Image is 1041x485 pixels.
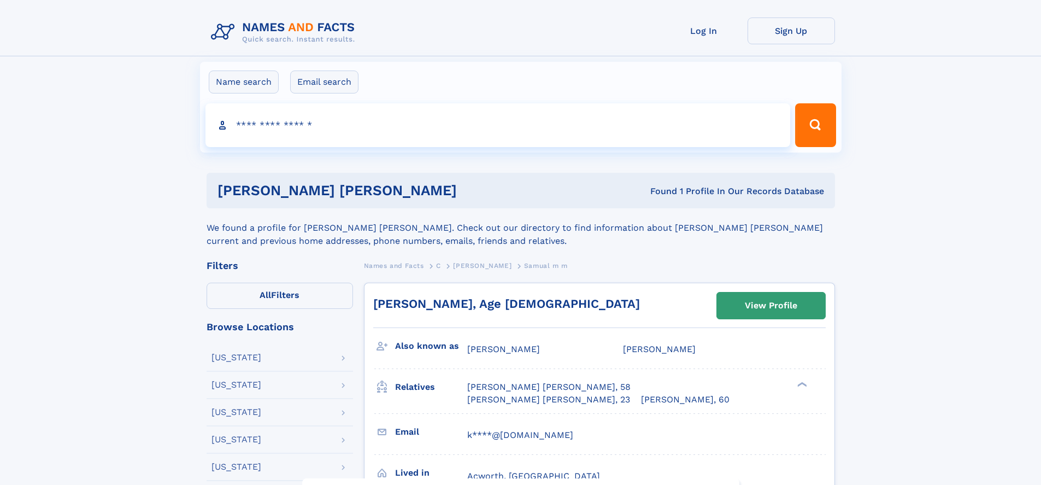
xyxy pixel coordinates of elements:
div: View Profile [745,293,797,318]
div: [US_STATE] [211,435,261,444]
span: [PERSON_NAME] [623,344,696,354]
div: We found a profile for [PERSON_NAME] [PERSON_NAME]. Check out our directory to find information a... [207,208,835,248]
div: [US_STATE] [211,463,261,471]
span: [PERSON_NAME] [467,344,540,354]
label: Name search [209,71,279,94]
a: Log In [660,17,748,44]
a: Names and Facts [364,259,424,272]
a: View Profile [717,293,825,319]
span: C [436,262,441,270]
span: [PERSON_NAME] [453,262,511,270]
h3: Email [395,423,467,441]
h3: Also known as [395,337,467,355]
span: Acworth, [GEOGRAPHIC_DATA] [467,471,600,481]
h1: [PERSON_NAME] [PERSON_NAME] [217,184,554,197]
a: [PERSON_NAME] [PERSON_NAME], 23 [467,394,630,406]
div: ❯ [795,381,808,388]
h3: Lived in [395,464,467,482]
a: [PERSON_NAME], Age [DEMOGRAPHIC_DATA] [373,297,640,311]
div: Browse Locations [207,322,353,332]
h3: Relatives [395,378,467,396]
div: [US_STATE] [211,353,261,362]
a: [PERSON_NAME] [PERSON_NAME], 58 [467,381,631,393]
div: [US_STATE] [211,381,261,389]
a: [PERSON_NAME] [453,259,511,272]
button: Search Button [795,103,836,147]
a: [PERSON_NAME], 60 [641,394,730,406]
img: Logo Names and Facts [207,17,364,47]
div: [US_STATE] [211,408,261,417]
div: Found 1 Profile In Our Records Database [554,185,824,197]
span: All [260,290,271,300]
label: Email search [290,71,358,94]
div: Filters [207,261,353,271]
span: Samual m m [524,262,568,270]
label: Filters [207,283,353,309]
input: search input [205,103,791,147]
a: Sign Up [748,17,835,44]
a: C [436,259,441,272]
